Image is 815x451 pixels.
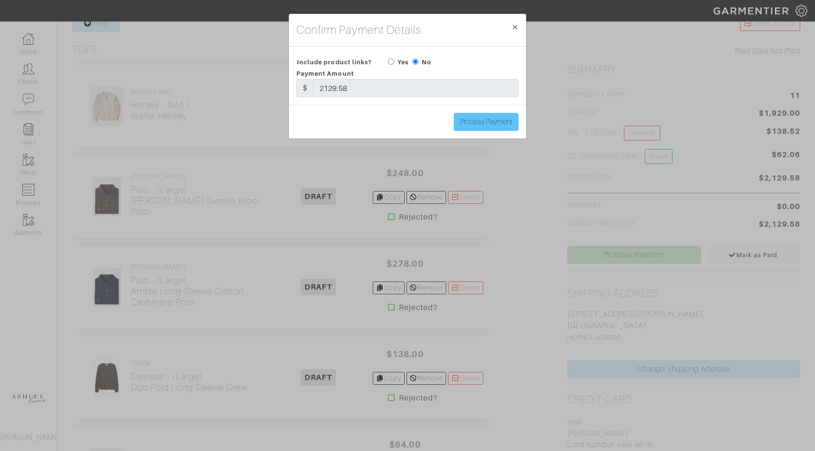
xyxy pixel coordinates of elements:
[454,113,519,131] input: Process Payment
[296,21,421,39] h4: Confirm Payment Details
[422,58,431,67] label: No
[296,70,354,77] span: Payment Amount
[511,20,519,33] span: ×
[297,55,372,69] span: Include product links?
[397,58,408,67] label: Yes
[296,79,314,97] div: $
